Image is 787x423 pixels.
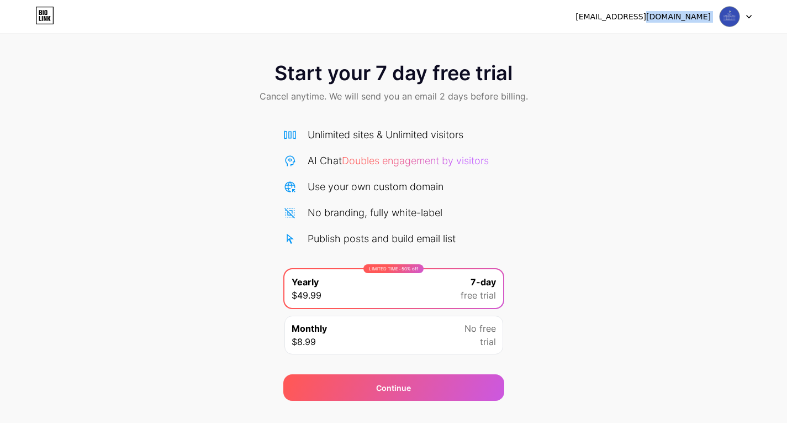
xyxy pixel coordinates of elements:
span: $49.99 [292,289,321,302]
div: LIMITED TIME : 50% off [363,264,424,273]
span: free trial [461,289,496,302]
span: Doubles engagement by visitors [342,155,489,166]
span: Monthly [292,322,327,335]
div: Use your own custom domain [308,179,443,194]
div: AI Chat [308,153,489,168]
span: No free [464,322,496,335]
span: 7-day [471,275,496,289]
div: Continue [376,382,411,394]
span: Start your 7 day free trial [274,62,513,84]
div: Unlimited sites & Unlimited visitors [308,127,463,142]
span: $8.99 [292,335,316,348]
img: youthcouncilvru [719,6,740,27]
span: trial [480,335,496,348]
div: [EMAIL_ADDRESS][DOMAIN_NAME] [575,11,711,23]
span: Yearly [292,275,319,289]
div: No branding, fully white-label [308,205,442,220]
span: Cancel anytime. We will send you an email 2 days before billing. [260,90,528,103]
div: Publish posts and build email list [308,231,456,246]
